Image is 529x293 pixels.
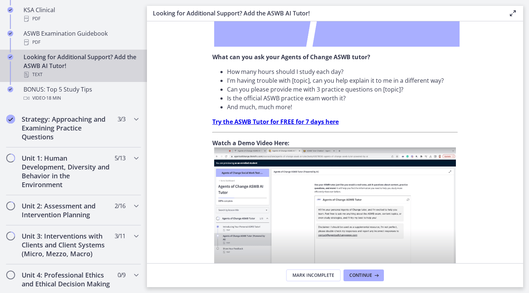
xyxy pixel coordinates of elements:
span: 2 / 16 [115,201,125,210]
div: BONUS: Top 5 Study Tips [24,85,138,103]
div: ASWB Examination Guidebook [24,29,138,47]
li: How many hours should I study each day? [227,67,458,76]
h2: Unit 2: Assessment and Intervention Planning [22,201,111,219]
i: Completed [7,54,13,60]
span: 3 / 11 [115,232,125,240]
a: Try the ASWB Tutor for FREE for 7 days here [212,118,339,126]
h3: Looking for Additional Support? Add the ASWB AI Tutor! [153,9,497,18]
div: PDF [24,38,138,47]
h2: Unit 1: Human Development, Diversity and Behavior in the Environment [22,154,111,189]
li: I'm having trouble with [topic], can you help explain it to me in a different way? [227,76,458,85]
i: Completed [6,115,15,124]
div: KSA Clinical [24,6,138,23]
i: Completed [7,31,13,36]
li: Can you please provide me with 3 practice questions on [topic]? [227,85,458,94]
i: Completed [7,7,13,13]
div: Video [24,94,138,103]
button: Mark Incomplete [286,269,341,281]
div: Looking for Additional Support? Add the ASWB AI Tutor! [24,53,138,79]
div: Text [24,70,138,79]
strong: What can you ask your Agents of Change ASWB tutor? [212,53,370,61]
h2: Strategy: Approaching and Examining Practice Questions [22,115,111,141]
div: PDF [24,14,138,23]
span: · 18 min [45,94,61,103]
li: Is the official ASWB practice exam worth it? [227,94,458,103]
i: Completed [7,86,13,92]
span: 3 / 3 [118,115,125,124]
span: Mark Incomplete [292,272,334,278]
span: 0 / 9 [118,271,125,279]
strong: Watch a Demo Video Here: [212,139,289,147]
button: Continue [343,269,384,281]
span: 5 / 13 [115,154,125,162]
h2: Unit 4: Professional Ethics and Ethical Decision Making [22,271,111,288]
img: Screen_Shot_2023-10-30_at_6.23.49_PM.png [214,147,456,280]
span: Continue [349,272,372,278]
li: And much, much more! [227,103,458,111]
h2: Unit 3: Interventions with Clients and Client Systems (Micro, Mezzo, Macro) [22,232,111,258]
